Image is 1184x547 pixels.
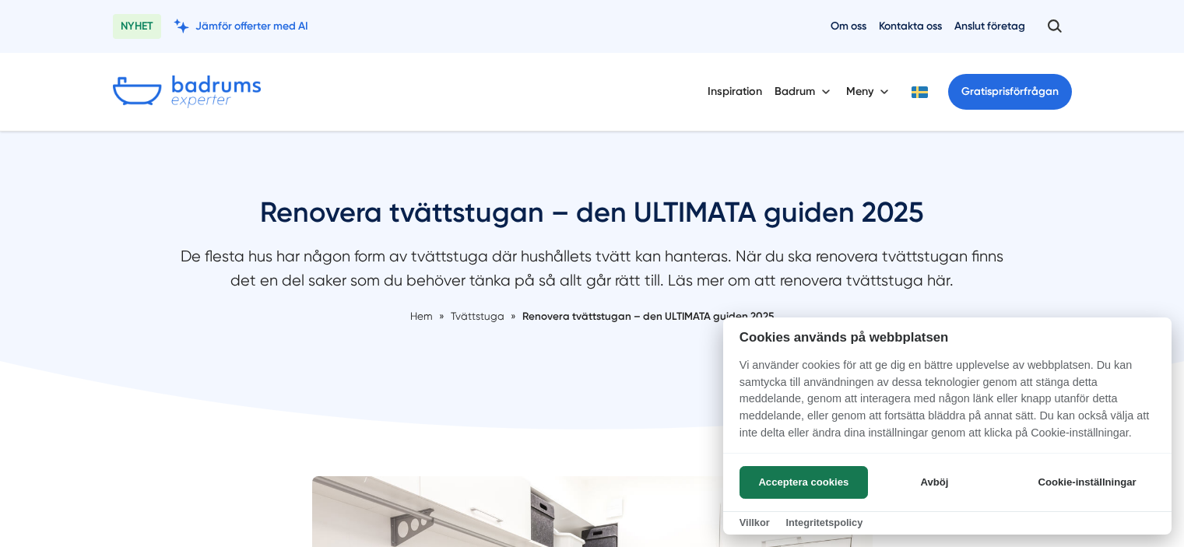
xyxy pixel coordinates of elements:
[740,517,770,528] a: Villkor
[873,466,996,499] button: Avböj
[723,330,1172,345] h2: Cookies används på webbplatsen
[1019,466,1155,499] button: Cookie-inställningar
[740,466,868,499] button: Acceptera cookies
[723,357,1172,452] p: Vi använder cookies för att ge dig en bättre upplevelse av webbplatsen. Du kan samtycka till anvä...
[785,517,863,528] a: Integritetspolicy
